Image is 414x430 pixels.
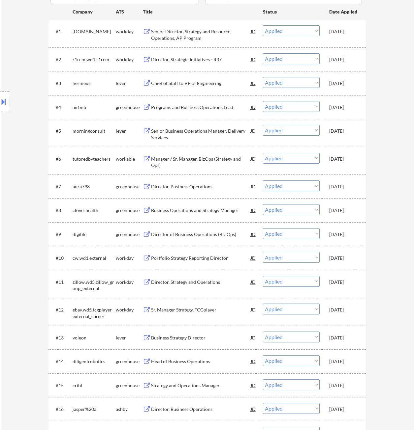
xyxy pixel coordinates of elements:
div: [DOMAIN_NAME] [73,28,116,35]
div: [DATE] [329,406,358,413]
div: Senior Director, Strategy and Resource Operations, AP Program [151,28,251,41]
div: Business Operations and Strategy Manager [151,207,251,214]
div: lever [116,128,143,134]
div: #7 [56,183,67,190]
div: cloverhealth [73,207,116,214]
div: greenhouse [116,382,143,389]
div: Programs and Business Operations Lead [151,104,251,111]
div: cw.wd1.external [73,255,116,261]
div: Strategy and Operations Manager [151,382,251,389]
div: JD [250,252,257,264]
div: lever [116,80,143,87]
div: JD [250,304,257,315]
div: greenhouse [116,207,143,214]
div: workday [116,28,143,35]
div: [DATE] [329,231,358,238]
div: [DATE] [329,335,358,341]
div: JD [250,332,257,343]
div: [DATE] [329,382,358,389]
div: Title [143,9,257,15]
div: cribl [73,382,116,389]
div: Director, Strategic Initiatives - R37 [151,56,251,63]
div: workday [116,56,143,63]
div: [DATE] [329,307,358,313]
div: [DATE] [329,80,358,87]
div: JD [250,276,257,288]
div: ebay.wd5.tcgplayer_external_career [73,307,116,319]
div: #15 [56,382,67,389]
div: #16 [56,406,67,413]
div: JD [250,25,257,37]
div: JD [250,403,257,415]
div: [DATE] [329,56,358,63]
div: Director, Business Operations [151,183,251,190]
div: diligentrobotics [73,358,116,365]
div: greenhouse [116,358,143,365]
div: [DATE] [329,128,358,134]
div: JD [250,379,257,391]
div: #14 [56,358,67,365]
div: Senior Business Operations Manager, Delivery Services [151,128,251,141]
div: #1 [56,28,67,35]
div: JD [250,53,257,65]
div: [DATE] [329,358,358,365]
div: Manager / Sr. Manager, BizOps (Strategy and Ops) [151,156,251,169]
div: #10 [56,255,67,261]
div: Director, Business Operations [151,406,251,413]
div: Director of Business Operations (Biz Ops) [151,231,251,238]
div: ashby [116,406,143,413]
div: greenhouse [116,104,143,111]
div: [DATE] [329,255,358,261]
div: jasper%20ai [73,406,116,413]
div: digible [73,231,116,238]
div: JD [250,153,257,165]
div: zillow.wd5.zillow_group_external [73,279,116,292]
div: lever [116,335,143,341]
div: Head of Business Operations [151,358,251,365]
div: JD [250,77,257,89]
div: Director, Strategy and Operations [151,279,251,285]
div: JD [250,204,257,216]
div: JD [250,228,257,240]
div: JD [250,125,257,137]
div: [DATE] [329,156,358,162]
div: Status [263,6,320,17]
div: Date Applied [329,9,358,15]
div: JD [250,101,257,113]
div: Chief of Staff to VP of Engineering [151,80,251,87]
div: Portfolio Strategy Reporting Director [151,255,251,261]
div: Sr. Manager Strategy, TCGplayer [151,307,251,313]
div: greenhouse [116,183,143,190]
div: workday [116,279,143,285]
div: Business Strategy Director [151,335,251,341]
div: #9 [56,231,67,238]
div: [DATE] [329,279,358,285]
div: voleon [73,335,116,341]
div: [DATE] [329,207,358,214]
div: Company [73,9,116,15]
div: ATS [116,9,143,15]
div: [DATE] [329,104,358,111]
div: #11 [56,279,67,285]
div: #13 [56,335,67,341]
div: workday [116,307,143,313]
div: workday [116,255,143,261]
div: JD [250,180,257,192]
div: #8 [56,207,67,214]
div: [DATE] [329,28,358,35]
div: greenhouse [116,231,143,238]
div: JD [250,355,257,367]
div: [DATE] [329,183,358,190]
div: aura798 [73,183,116,190]
div: #12 [56,307,67,313]
div: workable [116,156,143,162]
